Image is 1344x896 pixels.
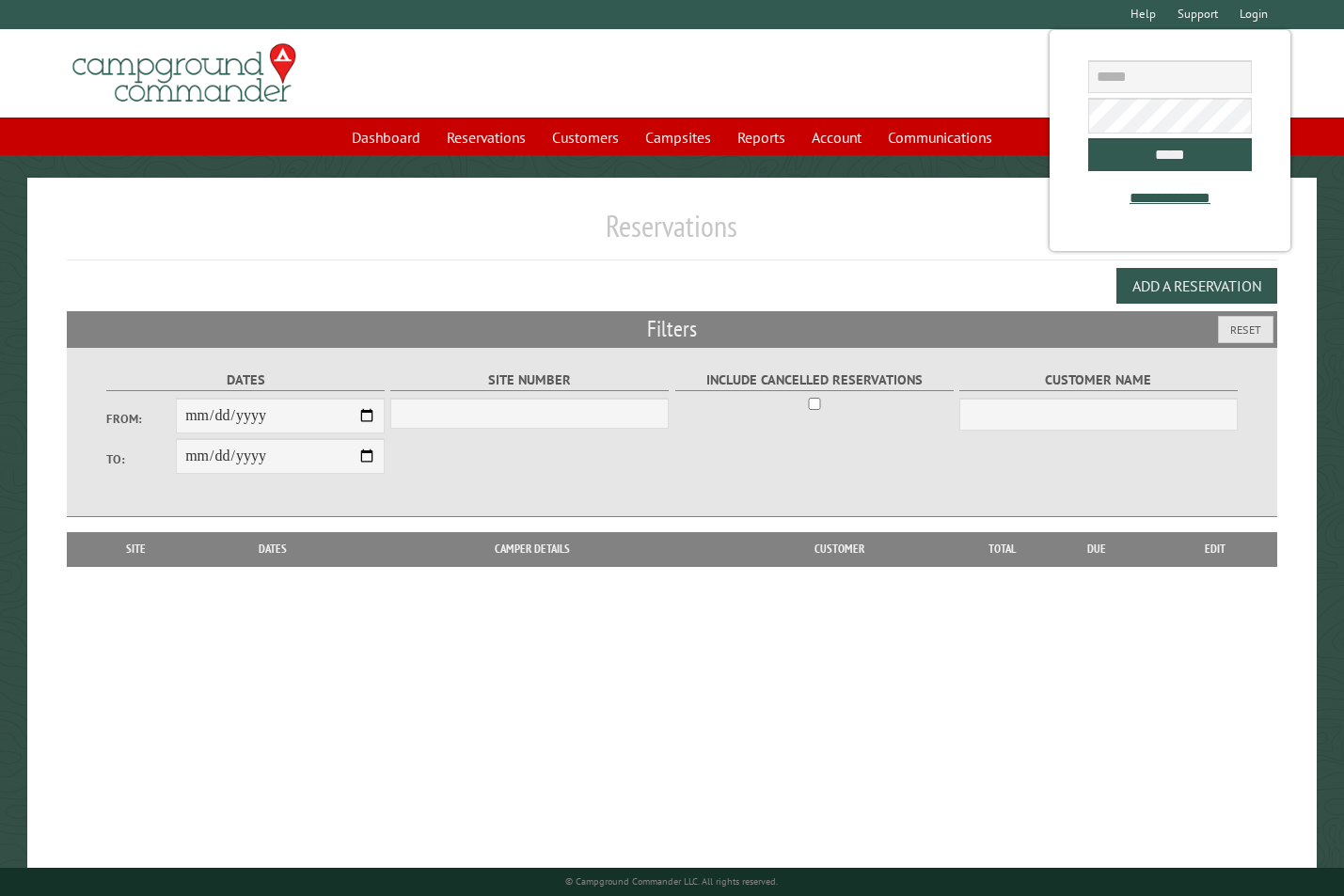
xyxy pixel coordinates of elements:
[67,208,1276,259] h1: Reservations
[959,369,1238,391] label: Customer Name
[634,119,722,155] a: Campsites
[1154,532,1276,566] th: Edit
[964,532,1039,566] th: Total
[390,369,669,391] label: Site Number
[541,119,630,155] a: Customers
[435,119,537,155] a: Reservations
[800,119,873,155] a: Account
[106,450,176,468] label: To:
[106,369,385,391] label: Dates
[351,532,714,566] th: Camper Details
[877,119,1004,155] a: Communications
[565,875,778,888] small: © Campground Commander LLC. All rights reserved.
[67,311,1276,347] h2: Filters
[67,37,302,110] img: Campground Commander
[106,410,176,428] label: From:
[340,119,432,155] a: Dashboard
[675,369,954,391] label: Include Cancelled Reservations
[195,532,351,566] th: Dates
[726,119,797,155] a: Reports
[1218,316,1273,343] button: Reset
[76,532,195,566] th: Site
[1116,268,1277,304] button: Add a Reservation
[714,532,965,566] th: Customer
[1039,532,1154,566] th: Due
